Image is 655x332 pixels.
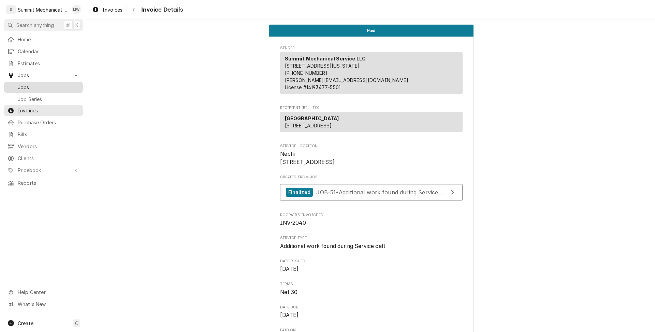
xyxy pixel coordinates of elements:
[66,22,71,29] span: ⌘
[4,141,83,152] a: Vendors
[4,153,83,164] a: Clients
[280,151,335,165] span: Nephi [STREET_ADDRESS]
[18,289,79,296] span: Help Center
[285,56,366,61] strong: Summit Mechanical Service LLC
[4,94,83,105] a: Job Series
[4,70,83,81] a: Go to Jobs
[139,5,183,14] span: Invoice Details
[18,72,69,79] span: Jobs
[280,312,299,318] span: [DATE]
[280,243,385,249] span: Additional work found during Service call
[4,299,83,310] a: Go to What's New
[18,84,79,91] span: Jobs
[280,175,463,204] div: Created From Job
[280,305,463,310] span: Date Due
[18,60,79,67] span: Estimates
[18,119,79,126] span: Purchase Orders
[18,179,79,186] span: Reports
[280,150,463,166] span: Service Location
[4,46,83,57] a: Calendar
[4,105,83,116] a: Invoices
[280,45,463,97] div: Invoice Sender
[280,265,463,273] span: Date Issued
[4,117,83,128] a: Purchase Orders
[4,34,83,45] a: Home
[280,259,463,273] div: Date Issued
[280,288,463,296] span: Terms
[367,28,376,33] span: Paid
[280,235,463,241] span: Service Type
[285,115,339,121] strong: [GEOGRAPHIC_DATA]
[280,311,463,319] span: Date Due
[75,22,78,29] span: K
[4,287,83,298] a: Go to Help Center
[18,96,79,103] span: Job Series
[4,129,83,140] a: Bills
[128,4,139,15] button: Navigate back
[285,77,409,83] a: [PERSON_NAME][EMAIL_ADDRESS][DOMAIN_NAME]
[280,184,463,201] a: View Job
[18,107,79,114] span: Invoices
[280,220,306,226] span: INV-2040
[18,301,79,308] span: What's New
[6,5,16,14] div: S
[280,143,463,149] span: Service Location
[89,4,125,15] a: Invoices
[280,52,463,97] div: Sender
[280,212,463,227] div: Roopairs Invoice ID
[316,189,450,195] span: JOB-51 • Additional work found during Service call
[285,70,327,76] a: [PHONE_NUMBER]
[280,105,463,111] span: Recipient (Bill To)
[4,19,83,31] button: Search anything⌘K
[280,281,463,287] span: Terms
[269,25,474,37] div: Status
[280,219,463,227] span: Roopairs Invoice ID
[280,105,463,135] div: Invoice Recipient
[280,112,463,135] div: Recipient (Bill To)
[18,131,79,138] span: Bills
[72,5,81,14] div: MW
[4,177,83,189] a: Reports
[285,84,341,90] span: License # 14193477-5501
[280,289,298,295] span: Net 30
[18,36,79,43] span: Home
[280,212,463,218] span: Roopairs Invoice ID
[18,320,33,326] span: Create
[280,45,463,51] span: Sender
[280,266,299,272] span: [DATE]
[18,167,69,174] span: Pricebook
[280,52,463,94] div: Sender
[280,175,463,180] span: Created From Job
[4,58,83,69] a: Estimates
[18,48,79,55] span: Calendar
[16,22,54,29] span: Search anything
[102,6,122,13] span: Invoices
[4,82,83,93] a: Jobs
[75,320,78,327] span: C
[18,6,68,13] div: Summit Mechanical Service LLC
[280,235,463,250] div: Service Type
[280,143,463,166] div: Service Location
[280,242,463,250] span: Service Type
[280,259,463,264] span: Date Issued
[4,165,83,176] a: Go to Pricebook
[280,281,463,296] div: Terms
[18,155,79,162] span: Clients
[280,305,463,319] div: Date Due
[285,123,332,128] span: [STREET_ADDRESS]
[285,63,360,69] span: [STREET_ADDRESS][US_STATE]
[72,5,81,14] div: Megan Weeks's Avatar
[280,112,463,132] div: Recipient (Bill To)
[18,143,79,150] span: Vendors
[286,188,313,197] div: Finalized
